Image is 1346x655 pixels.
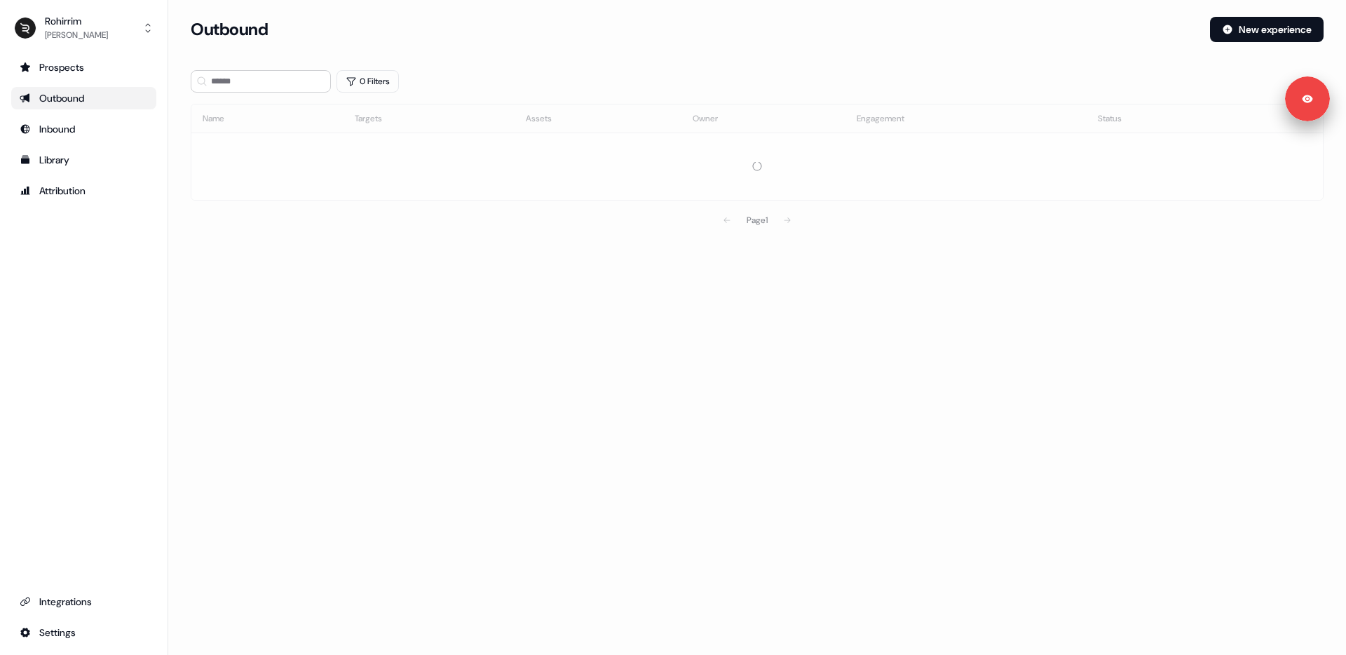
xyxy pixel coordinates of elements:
[1210,17,1324,42] button: New experience
[20,122,148,136] div: Inbound
[11,11,156,45] button: Rohirrim[PERSON_NAME]
[20,184,148,198] div: Attribution
[191,19,268,40] h3: Outbound
[11,118,156,140] a: Go to Inbound
[20,595,148,609] div: Integrations
[336,70,399,93] button: 0 Filters
[20,153,148,167] div: Library
[11,621,156,644] a: Go to integrations
[20,60,148,74] div: Prospects
[11,149,156,171] a: Go to templates
[45,14,108,28] div: Rohirrim
[20,91,148,105] div: Outbound
[11,87,156,109] a: Go to outbound experience
[20,626,148,640] div: Settings
[11,180,156,202] a: Go to attribution
[45,28,108,42] div: [PERSON_NAME]
[11,56,156,79] a: Go to prospects
[11,590,156,613] a: Go to integrations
